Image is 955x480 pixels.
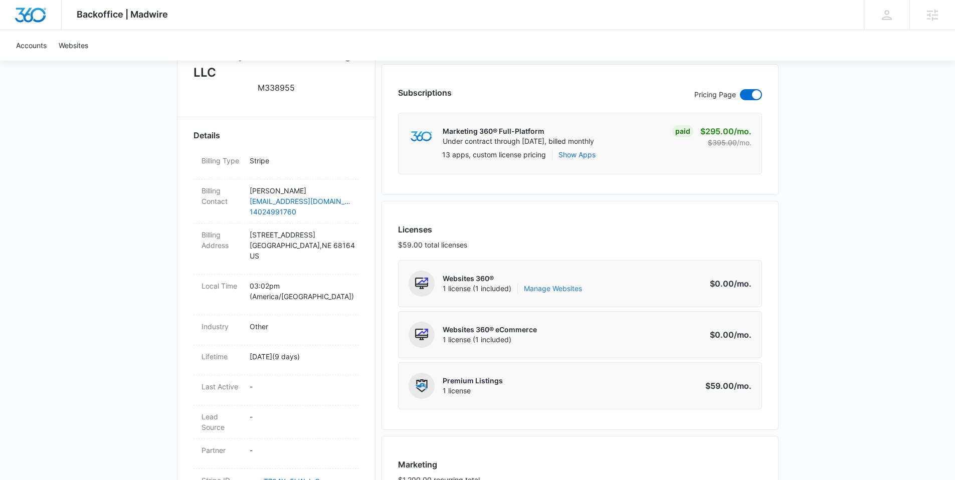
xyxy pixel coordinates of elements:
p: Stripe [250,155,351,166]
p: [PERSON_NAME] [250,185,351,196]
dt: Local Time [202,281,242,291]
div: IndustryOther [194,315,359,345]
p: Other [250,321,351,332]
a: Accounts [10,30,53,61]
p: $0.00 [704,278,751,290]
dt: Industry [202,321,242,332]
p: Pricing Page [694,89,736,100]
span: Backoffice | Madwire [77,9,168,20]
a: [EMAIL_ADDRESS][DOMAIN_NAME] [250,196,351,206]
h3: Subscriptions [398,87,452,99]
dt: Partner [202,445,242,455]
div: Last Active- [194,375,359,405]
div: Billing Address[STREET_ADDRESS][GEOGRAPHIC_DATA],NE 68164US [194,223,359,275]
span: /mo. [734,330,751,340]
dt: Last Active [202,381,242,392]
p: $59.00 total licenses [398,239,467,250]
p: Websites 360® eCommerce [443,325,537,335]
a: Websites [53,30,94,61]
p: Under contract through [DATE], billed monthly [443,136,594,146]
h2: Gateway Concrete Coatings LLC [194,46,359,82]
span: 1 license (1 included) [443,335,537,345]
span: /mo. [737,138,751,147]
p: - [250,445,351,455]
p: 13 apps, custom license pricing [442,149,546,160]
div: Paid [672,125,693,137]
dt: Lead Source [202,411,242,432]
span: /mo. [734,279,751,289]
div: Billing TypeStripe [194,149,359,179]
p: Marketing 360® Full-Platform [443,126,594,136]
span: /mo. [734,381,751,391]
p: [DATE] ( 9 days ) [250,351,351,362]
div: Lifetime[DATE](9 days) [194,345,359,375]
p: Premium Listings [443,376,503,386]
p: Websites 360® [443,274,582,284]
dt: Billing Contact [202,185,242,206]
s: $395.00 [708,138,737,147]
h3: Licenses [398,223,467,235]
span: Details [194,129,220,141]
p: - [250,411,351,422]
a: 14024991760 [250,206,351,217]
dt: Billing Type [202,155,242,166]
h3: Marketing [398,458,480,470]
p: 03:02pm ( America/[GEOGRAPHIC_DATA] ) [250,281,351,302]
p: [STREET_ADDRESS] [GEOGRAPHIC_DATA] , NE 68164 US [250,229,351,261]
p: - [250,381,351,392]
div: Local Time03:02pm (America/[GEOGRAPHIC_DATA]) [194,275,359,315]
dt: Lifetime [202,351,242,362]
p: $59.00 [704,380,751,392]
img: marketing360Logo [411,131,432,142]
span: /mo. [734,126,751,136]
p: $0.00 [704,329,751,341]
dt: Billing Address [202,229,242,251]
div: Billing Contact[PERSON_NAME][EMAIL_ADDRESS][DOMAIN_NAME]14024991760 [194,179,359,223]
div: Lead Source- [194,405,359,439]
p: $295.00 [700,125,751,137]
span: 1 license [443,386,503,396]
button: Show Apps [558,149,596,160]
div: Partner- [194,439,359,469]
span: 1 license (1 included) [443,284,582,294]
p: M338955 [258,82,295,94]
a: Manage Websites [524,284,582,294]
